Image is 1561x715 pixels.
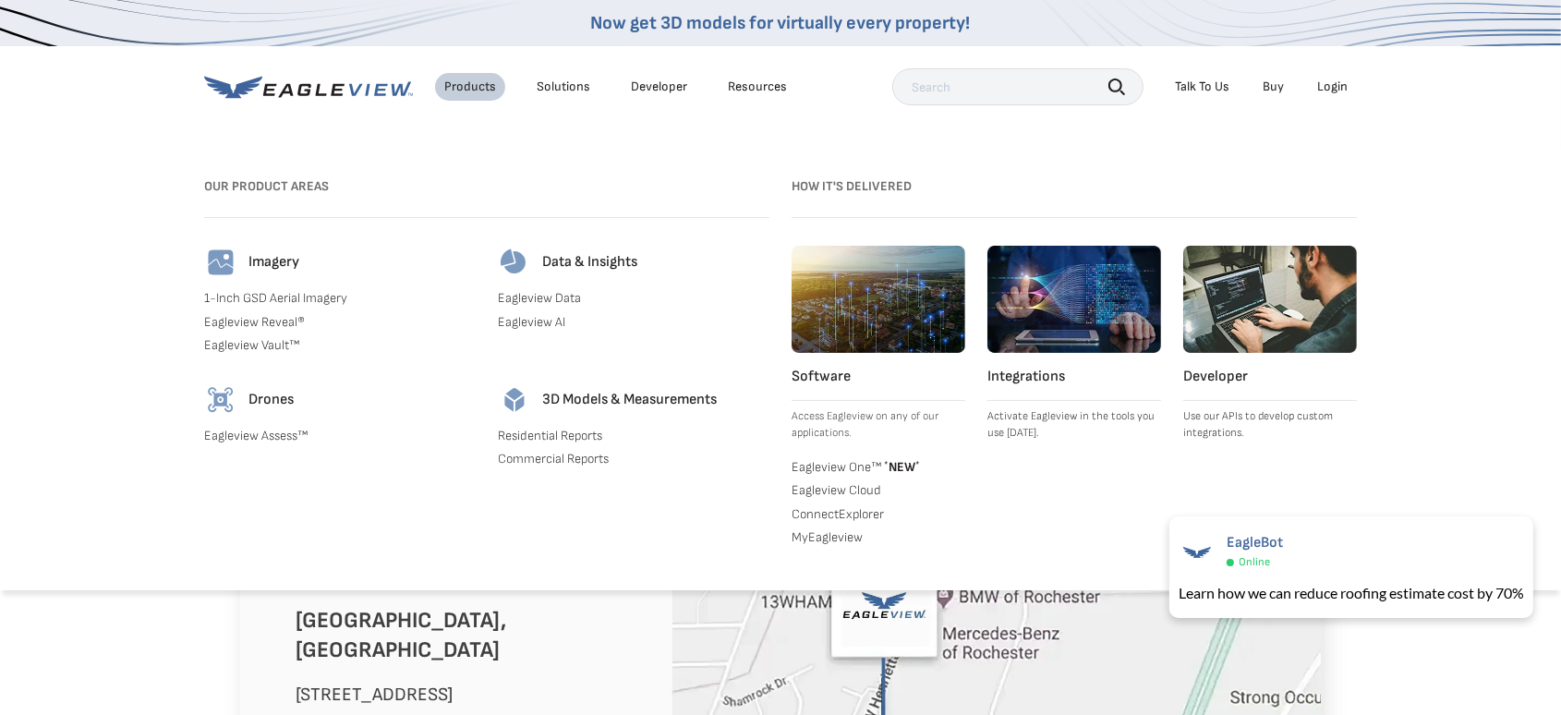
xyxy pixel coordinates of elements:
[792,482,965,499] a: Eagleview Cloud
[1239,555,1270,569] span: Online
[792,408,965,442] p: Access Eagleview on any of our applications.
[204,290,476,307] a: 1-Inch GSD Aerial Imagery
[987,408,1161,442] p: Activate Eagleview in the tools you use [DATE].
[631,79,687,95] a: Developer
[498,290,769,307] a: Eagleview Data
[1183,408,1357,442] p: Use our APIs to develop custom integrations.
[204,428,476,444] a: Eagleview Assess™
[792,456,965,475] a: Eagleview One™ *NEW*
[204,172,769,201] h3: Our Product Areas
[591,12,971,34] a: Now get 3D models for virtually every property!
[204,314,476,331] a: Eagleview Reveal®
[498,246,531,279] img: data-icon.svg
[892,68,1144,105] input: Search
[792,368,965,386] h4: Software
[542,253,637,272] h4: Data & Insights
[498,428,769,444] a: Residential Reports
[792,172,1357,201] h3: How it's Delivered
[1263,79,1284,95] a: Buy
[204,337,476,354] a: Eagleview Vault™
[1317,79,1348,95] div: Login
[498,451,769,467] a: Commercial Reports
[498,314,769,331] a: Eagleview AI
[792,506,965,523] a: ConnectExplorer
[728,79,787,95] div: Resources
[248,253,299,272] h4: Imagery
[296,680,645,709] p: [STREET_ADDRESS]
[498,383,531,417] img: 3d-models-icon.svg
[792,529,965,546] a: MyEagleview
[248,391,294,409] h4: Drones
[1183,246,1357,442] a: Developer Use our APIs to develop custom integrations.
[1183,246,1357,353] img: developer.webp
[204,246,237,279] img: imagery-icon.svg
[1227,534,1283,551] span: EagleBot
[987,368,1161,386] h4: Integrations
[881,459,920,475] span: NEW
[444,79,496,95] div: Products
[1175,79,1229,95] div: Talk To Us
[987,246,1161,442] a: Integrations Activate Eagleview in the tools you use [DATE].
[542,391,717,409] h4: 3D Models & Measurements
[792,246,965,353] img: software.webp
[537,79,590,95] div: Solutions
[1179,582,1524,604] div: Learn how we can reduce roofing estimate cost by 70%
[204,383,237,417] img: drones-icon.svg
[1183,368,1357,386] h4: Developer
[1179,534,1216,571] img: EagleBot
[296,606,645,665] h3: [GEOGRAPHIC_DATA], [GEOGRAPHIC_DATA]
[987,246,1161,353] img: integrations.webp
